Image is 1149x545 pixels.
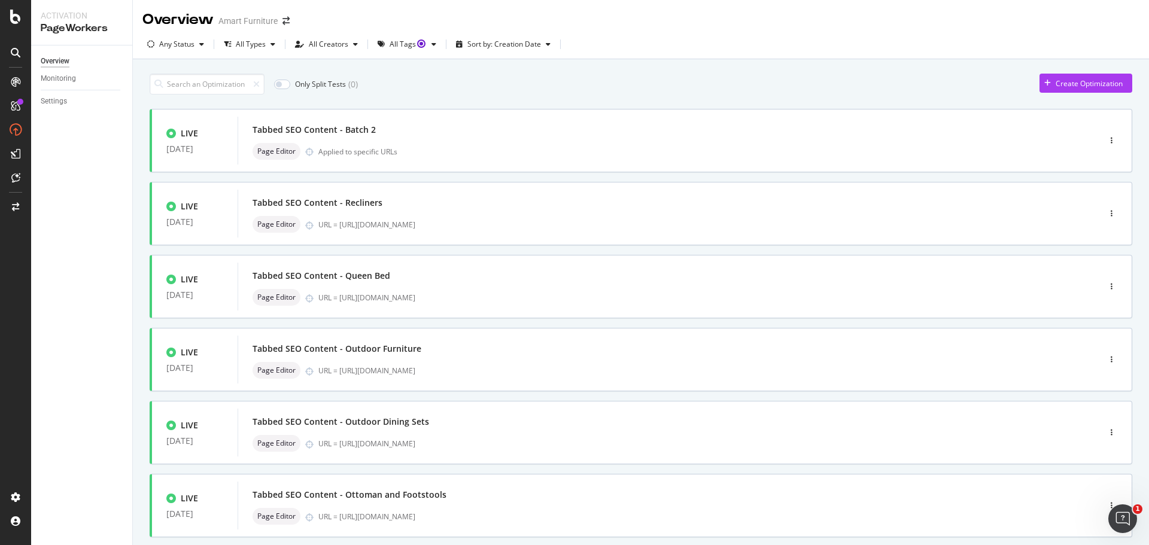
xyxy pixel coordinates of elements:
div: neutral label [253,289,300,306]
div: [DATE] [166,509,223,519]
div: LIVE [181,346,198,358]
span: Page Editor [257,221,296,228]
div: neutral label [253,362,300,379]
div: LIVE [181,273,198,285]
button: Sort by: Creation Date [451,35,555,54]
div: URL = [URL][DOMAIN_NAME] [318,511,1048,522]
button: All Creators [290,35,363,54]
div: Tooltip anchor [416,38,427,49]
button: Create Optimization [1039,74,1132,93]
button: Any Status [142,35,209,54]
div: Tabbed SEO Content - Queen Bed [253,270,390,282]
div: All Creators [309,41,348,48]
span: Page Editor [257,440,296,447]
span: Page Editor [257,513,296,520]
a: Monitoring [41,72,124,85]
div: Any Status [159,41,194,48]
div: URL = [URL][DOMAIN_NAME] [318,220,1048,230]
div: URL = [URL][DOMAIN_NAME] [318,293,1048,303]
div: [DATE] [166,290,223,300]
div: LIVE [181,419,198,431]
div: LIVE [181,200,198,212]
div: Tabbed SEO Content - Batch 2 [253,124,376,136]
div: Tabbed SEO Content - Ottoman and Footstools [253,489,446,501]
div: Overview [142,10,214,30]
span: Page Editor [257,294,296,301]
a: Settings [41,95,124,108]
div: LIVE [181,492,198,504]
input: Search an Optimization [150,74,265,95]
span: Page Editor [257,148,296,155]
iframe: Intercom live chat [1108,504,1137,533]
div: Tabbed SEO Content - Outdoor Furniture [253,343,421,355]
div: arrow-right-arrow-left [282,17,290,25]
div: neutral label [253,216,300,233]
div: Tabbed SEO Content - Recliners [253,197,382,209]
div: [DATE] [166,217,223,227]
div: Applied to specific URLs [318,147,397,157]
div: neutral label [253,508,300,525]
span: Page Editor [257,367,296,374]
button: All TagsTooltip anchor [373,35,441,54]
div: URL = [URL][DOMAIN_NAME] [318,366,1048,376]
div: Create Optimization [1056,78,1123,89]
div: URL = [URL][DOMAIN_NAME] [318,439,1048,449]
div: Sort by: Creation Date [467,41,541,48]
div: Only Split Tests [295,79,346,89]
div: Settings [41,95,67,108]
span: 1 [1133,504,1142,514]
div: Monitoring [41,72,76,85]
button: All Types [219,35,280,54]
div: ( 0 ) [348,78,358,90]
div: All Tags [390,41,427,48]
div: neutral label [253,435,300,452]
div: Overview [41,55,69,68]
div: [DATE] [166,436,223,446]
div: neutral label [253,143,300,160]
a: Overview [41,55,124,68]
div: Activation [41,10,123,22]
div: Tabbed SEO Content - Outdoor Dining Sets [253,416,429,428]
div: LIVE [181,127,198,139]
div: PageWorkers [41,22,123,35]
div: [DATE] [166,363,223,373]
div: All Types [236,41,266,48]
div: Amart Furniture [218,15,278,27]
div: [DATE] [166,144,223,154]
